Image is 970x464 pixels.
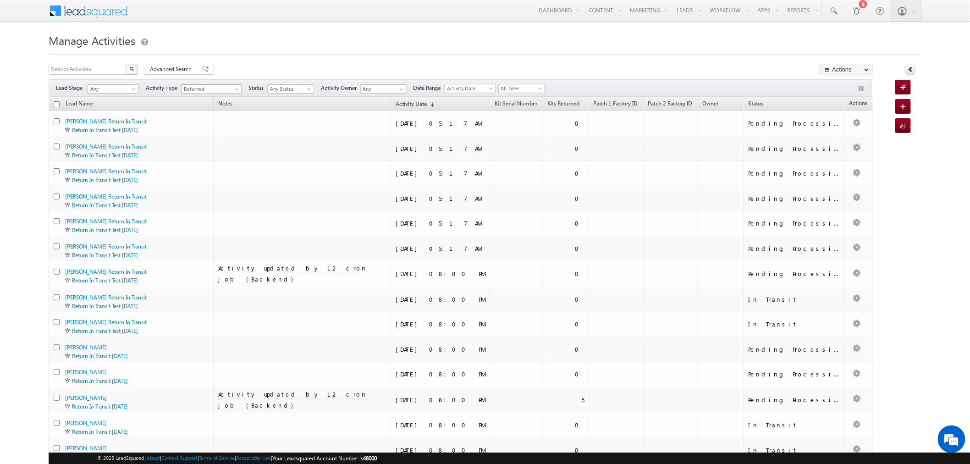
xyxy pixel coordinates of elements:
a: [PERSON_NAME] [65,445,107,452]
span: Patch 2 Factory ID [648,100,693,107]
span: Activity Date [445,84,493,93]
td: [DATE] 08:00 PM [391,261,490,287]
td: [DATE] 05:17 AM [391,236,490,261]
a: [PERSON_NAME] [65,394,107,401]
a: Return In Transit [DATE] [72,403,128,410]
a: Return In Transit Test [DATE] [72,127,138,133]
input: Type to Search [360,84,407,94]
td: [DATE] 05:17 AM [391,111,490,136]
span: Owner [703,100,719,107]
a: Status [744,99,768,110]
div: 0 [575,169,584,177]
span: All Time [499,84,542,93]
span: Actions [845,98,872,110]
div: 0 [575,244,584,253]
span: Manage Activities [49,33,135,48]
td: [DATE] 05:17 AM [391,136,490,161]
div: Pending Processing [749,370,840,378]
a: Acceptable Use [237,455,271,461]
a: Return In Transit Test [DATE] [72,327,138,334]
td: [DATE] 05:17 AM [391,186,490,211]
div: 0 [575,320,584,328]
a: Any Status [267,84,314,94]
a: Activity Date(sorted descending) [391,99,439,110]
div: Pending Processing [749,270,840,278]
div: 0 [575,119,584,127]
a: Return In Transit Test [DATE] [72,202,138,209]
td: [DATE] 05:17 AM [391,211,490,236]
div: Pending Processing [749,219,840,227]
div: Pending Processing [749,244,840,253]
a: About [147,455,160,461]
a: Return In Transit Test [DATE] [72,152,138,159]
div: Pending Processing [749,194,840,203]
div: In Transit [749,446,840,454]
a: Patch 2 Factory ID [644,99,697,110]
div: 0 [575,194,584,203]
td: [DATE] 08:00 PM [391,337,490,362]
a: Terms of Service [199,455,235,461]
a: Return In Transit [DATE] [72,428,128,435]
span: Notes [214,99,237,110]
a: [PERSON_NAME] [65,344,107,351]
div: 0 [575,421,584,429]
span: Advanced Search [150,65,194,73]
div: In Transit [749,295,840,304]
a: Returned [181,84,242,94]
span: Status [248,84,267,92]
a: [PERSON_NAME] Return In Transit [65,243,147,250]
a: Any [88,84,139,94]
span: Any [88,85,136,93]
a: Return In Transit Test [DATE] [72,303,138,309]
a: [PERSON_NAME] Return In Transit [65,193,147,200]
div: 5 [582,396,584,404]
span: Lead Name [61,99,98,110]
td: [DATE] 08:00 PM [391,387,490,413]
div: Pending Processing [749,119,840,127]
div: Pending Processing [749,144,840,153]
span: Kit Serial Number [495,100,538,107]
div: Pending Processing [749,396,840,404]
button: Actions [820,64,873,75]
a: Return In Transit [DATE] [72,377,128,384]
input: Check all records [54,101,60,107]
a: Return In Transit Test [DATE] [72,177,138,183]
div: 0 [575,446,584,454]
a: Contact Support [162,455,198,461]
span: 48000 [364,455,377,462]
div: 0 [575,270,584,278]
a: Return In Transit Test [DATE] [72,277,138,284]
a: Kits Returned [543,99,584,110]
a: [PERSON_NAME] Return In Transit [65,218,147,225]
a: [PERSON_NAME] Return In Transit [65,118,147,125]
span: Activity updated by L2 cron job (Backend) [218,264,367,283]
a: Activity Date [445,84,496,93]
a: [PERSON_NAME] Return In Transit [65,268,147,275]
span: Your Leadsquared Account Number is [273,455,377,462]
span: Kits Returned [548,100,580,107]
span: Activity Type [146,84,181,92]
div: Pending Processing [749,345,840,354]
a: [PERSON_NAME] Return In Transit [65,143,147,150]
span: Date Range [413,84,445,92]
a: All Time [498,84,545,93]
a: Return In Transit [DATE] [72,353,128,359]
span: (sorted descending) [427,101,434,108]
span: Lead Stage [56,84,86,92]
td: [DATE] 05:17 AM [391,161,490,186]
a: Show All Items [395,85,406,94]
div: In Transit [749,421,840,429]
div: 0 [575,345,584,354]
a: [PERSON_NAME] Return In Transit [65,294,147,301]
div: 0 [575,219,584,227]
div: In Transit [749,320,840,328]
td: [DATE] 08:00 PM [391,312,490,337]
span: Patch 1 Factory ID [594,100,638,107]
td: [DATE] 08:00 PM [391,362,490,387]
td: [DATE] 08:00 PM [391,438,490,463]
span: Status [749,100,764,107]
a: [PERSON_NAME] [65,369,107,376]
td: [DATE] 08:00 PM [391,413,490,438]
a: [PERSON_NAME] Return In Transit [65,168,147,175]
span: Activity updated by L2 cron job (Backend) [218,390,367,409]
